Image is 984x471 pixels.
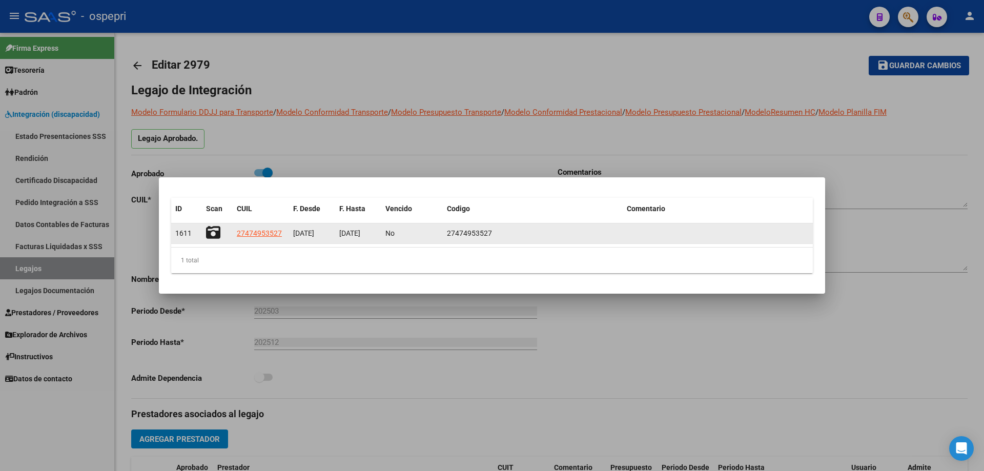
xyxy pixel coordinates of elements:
span: 1611 [175,229,192,237]
datatable-header-cell: Comentario [623,198,813,220]
span: Codigo [447,204,470,213]
span: F. Desde [293,204,320,213]
datatable-header-cell: Vencido [381,198,443,220]
span: No [385,229,395,237]
span: ID [175,204,182,213]
span: Scan [206,204,222,213]
span: 27474953527 [237,229,282,237]
span: CUIL [237,204,252,213]
datatable-header-cell: CUIL [233,198,289,220]
datatable-header-cell: Scan [202,198,233,220]
datatable-header-cell: ID [171,198,202,220]
span: Vencido [385,204,412,213]
span: Comentario [627,204,665,213]
span: 27474953527 [447,229,492,237]
datatable-header-cell: F. Hasta [335,198,381,220]
div: Open Intercom Messenger [949,436,974,461]
datatable-header-cell: F. Desde [289,198,335,220]
div: 1 total [171,248,813,273]
datatable-header-cell: Codigo [443,198,623,220]
span: [DATE] [293,229,314,237]
span: [DATE] [339,229,360,237]
span: F. Hasta [339,204,365,213]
